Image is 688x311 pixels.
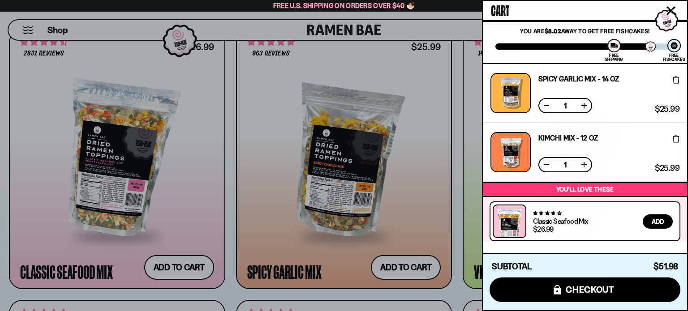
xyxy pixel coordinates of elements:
span: 4.68 stars [533,210,561,216]
strong: $8.02 [545,27,561,34]
a: Classic Seafood Mix [533,217,588,226]
p: You are away to get Free Fishcakes! [495,27,675,34]
button: checkout [490,277,680,302]
a: Spicy Garlic Mix - 14 oz [538,75,619,82]
p: You’ll love these [485,185,685,194]
span: $25.99 [655,105,679,113]
span: checkout [566,285,615,294]
h4: Subtotal [492,262,532,271]
button: Close cart [664,4,678,17]
span: Free U.S. Shipping on Orders over $40 🍜 [273,1,415,10]
a: Kimchi Mix - 12 OZ [538,134,598,141]
div: $26.99 [533,226,553,233]
span: $25.99 [655,164,679,172]
span: $51.98 [654,261,678,272]
span: Cart [491,0,509,18]
span: 1 [558,161,572,168]
span: 1 [558,102,572,109]
span: Add [652,218,664,225]
div: Free Fishcakes [663,53,685,61]
button: Add [643,214,673,229]
div: Free Shipping [605,53,623,61]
